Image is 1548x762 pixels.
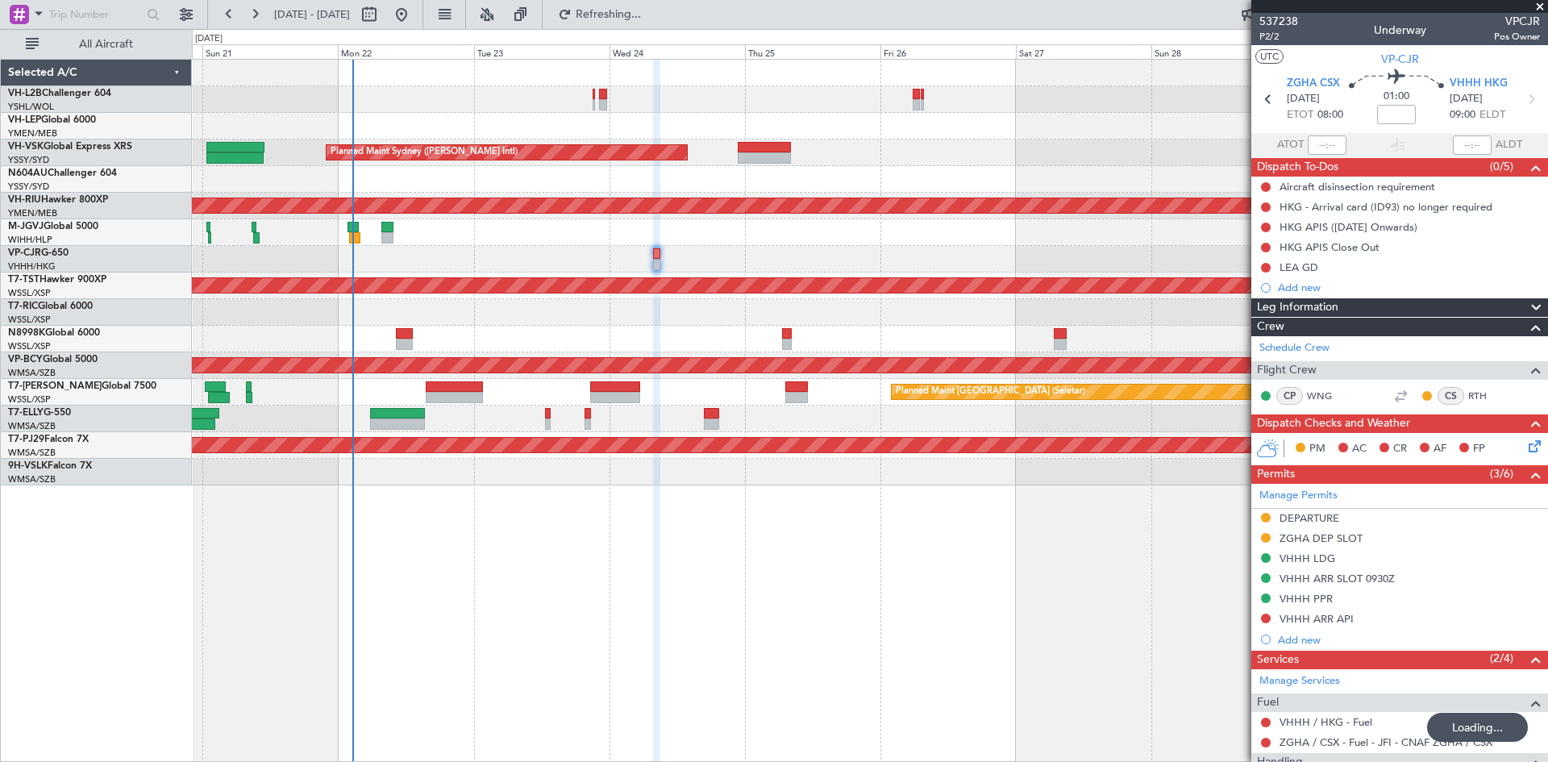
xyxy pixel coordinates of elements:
[1259,673,1340,689] a: Manage Services
[8,89,42,98] span: VH-L2B
[745,44,880,59] div: Thu 25
[1257,693,1279,712] span: Fuel
[1259,13,1298,30] span: 537238
[1450,107,1475,123] span: 09:00
[1280,180,1435,194] div: Aircraft disinsection requirement
[8,181,49,193] a: YSSY/SYD
[610,44,745,59] div: Wed 24
[1280,240,1379,254] div: HKG APIS Close Out
[274,7,350,22] span: [DATE] - [DATE]
[8,355,43,364] span: VP-BCY
[1259,488,1338,504] a: Manage Permits
[8,381,102,391] span: T7-[PERSON_NAME]
[1317,107,1343,123] span: 08:00
[8,101,54,113] a: YSHL/WOL
[1473,441,1485,457] span: FP
[1280,200,1492,214] div: HKG - Arrival card (ID93) no longer required
[551,2,647,27] button: Refreshing...
[8,169,48,178] span: N604AU
[1308,135,1346,155] input: --:--
[8,169,117,178] a: N604AUChallenger 604
[880,44,1016,59] div: Fri 26
[8,248,41,258] span: VP-CJR
[1280,531,1363,545] div: ZGHA DEP SLOT
[8,340,51,352] a: WSSL/XSP
[8,115,41,125] span: VH-LEP
[195,32,223,46] div: [DATE]
[202,44,338,59] div: Sun 21
[8,222,44,231] span: M-JGVJ
[1257,318,1284,336] span: Crew
[1257,651,1299,669] span: Services
[1280,260,1318,274] div: LEA GD
[8,302,93,311] a: T7-RICGlobal 6000
[1257,465,1295,484] span: Permits
[8,195,108,205] a: VH-RIUHawker 800XP
[1257,414,1410,433] span: Dispatch Checks and Weather
[1257,298,1338,317] span: Leg Information
[1490,465,1513,482] span: (3/6)
[8,408,44,418] span: T7-ELLY
[42,39,170,50] span: All Aircraft
[1278,633,1540,647] div: Add new
[8,142,132,152] a: VH-VSKGlobal Express XRS
[1280,592,1333,606] div: VHHH PPR
[8,234,52,246] a: WIHH/HLP
[1450,76,1508,92] span: VHHH HKG
[8,248,69,258] a: VP-CJRG-650
[8,473,56,485] a: WMSA/SZB
[1381,51,1419,68] span: VP-CJR
[1309,441,1325,457] span: PM
[1257,158,1338,177] span: Dispatch To-Dos
[8,275,40,285] span: T7-TST
[1393,441,1407,457] span: CR
[1434,441,1446,457] span: AF
[1438,387,1464,405] div: CS
[1255,49,1284,64] button: UTC
[8,355,98,364] a: VP-BCYGlobal 5000
[1280,735,1492,749] a: ZGHA / CSX - Fuel - JFI - CNAF ZGHA / CSX
[1280,220,1417,234] div: HKG APIS ([DATE] Onwards)
[8,447,56,459] a: WMSA/SZB
[1287,91,1320,107] span: [DATE]
[1276,387,1303,405] div: CP
[8,127,57,139] a: YMEN/MEB
[1494,13,1540,30] span: VPCJR
[1280,715,1372,729] a: VHHH / HKG - Fuel
[8,154,49,166] a: YSSY/SYD
[1384,89,1409,105] span: 01:00
[1259,340,1330,356] a: Schedule Crew
[8,420,56,432] a: WMSA/SZB
[1496,137,1522,153] span: ALDT
[1307,389,1343,403] a: WNG
[896,380,1085,404] div: Planned Maint [GEOGRAPHIC_DATA] (Seletar)
[1427,713,1528,742] div: Loading...
[8,435,44,444] span: T7-PJ29
[8,195,41,205] span: VH-RIU
[1257,361,1317,380] span: Flight Crew
[8,435,89,444] a: T7-PJ29Falcon 7X
[8,275,106,285] a: T7-TSTHawker 900XP
[8,367,56,379] a: WMSA/SZB
[1280,552,1335,565] div: VHHH LDG
[8,89,111,98] a: VH-L2BChallenger 604
[1287,107,1313,123] span: ETOT
[1259,30,1298,44] span: P2/2
[8,260,56,273] a: VHHH/HKG
[18,31,175,57] button: All Aircraft
[8,381,156,391] a: T7-[PERSON_NAME]Global 7500
[1151,44,1287,59] div: Sun 28
[8,408,71,418] a: T7-ELLYG-550
[8,314,51,326] a: WSSL/XSP
[1450,91,1483,107] span: [DATE]
[1280,511,1339,525] div: DEPARTURE
[1352,441,1367,457] span: AC
[575,9,643,20] span: Refreshing...
[8,328,100,338] a: N8998KGlobal 6000
[1280,572,1395,585] div: VHHH ARR SLOT 0930Z
[8,461,92,471] a: 9H-VSLKFalcon 7X
[1490,158,1513,175] span: (0/5)
[474,44,610,59] div: Tue 23
[8,328,45,338] span: N8998K
[1494,30,1540,44] span: Pos Owner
